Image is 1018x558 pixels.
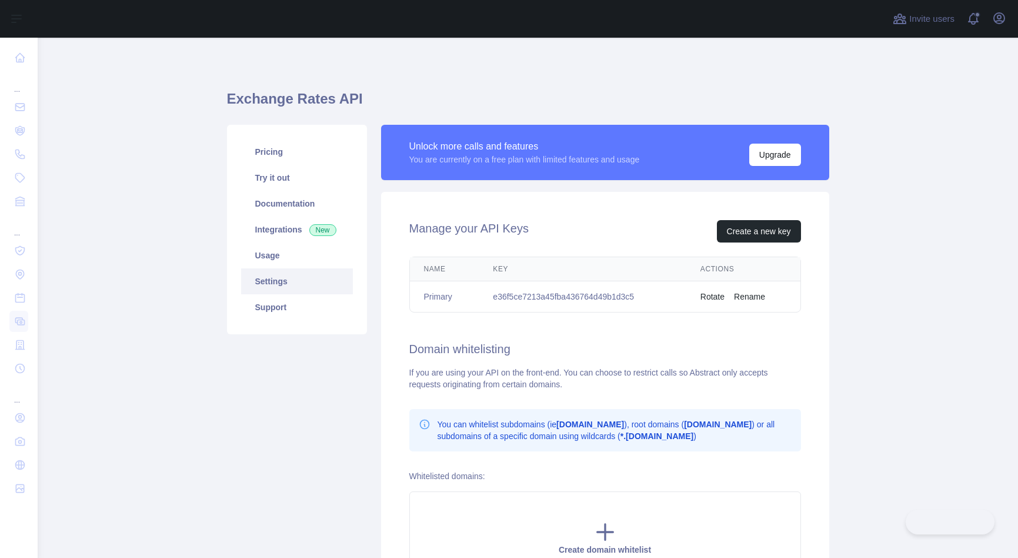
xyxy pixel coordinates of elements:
div: If you are using your API on the front-end. You can choose to restrict calls so Abstract only acc... [409,367,801,390]
div: You are currently on a free plan with limited features and usage [409,154,640,165]
button: Rotate [700,291,725,303]
a: Integrations New [241,217,353,243]
label: Whitelisted domains: [409,471,485,481]
div: ... [9,71,28,94]
h1: Exchange Rates API [227,89,829,118]
iframe: Toggle Customer Support [906,510,994,534]
td: Primary [410,281,479,313]
a: Usage [241,243,353,268]
button: Create a new key [717,220,801,243]
span: New [309,224,336,236]
button: Upgrade [749,144,801,166]
div: ... [9,381,28,405]
th: Key [479,257,686,281]
a: Pricing [241,139,353,165]
span: Invite users [909,12,954,26]
button: Invite users [890,9,957,28]
p: You can whitelist subdomains (ie ), root domains ( ) or all subdomains of a specific domain using... [438,418,792,442]
a: Try it out [241,165,353,191]
th: Actions [686,257,800,281]
a: Support [241,294,353,320]
a: Documentation [241,191,353,217]
b: *.[DOMAIN_NAME] [620,431,693,441]
b: [DOMAIN_NAME] [684,420,752,429]
div: ... [9,214,28,238]
h2: Domain whitelisting [409,341,801,357]
button: Rename [734,291,765,303]
a: Settings [241,268,353,294]
span: Create domain whitelist [559,545,651,554]
b: [DOMAIN_NAME] [556,420,624,429]
th: Name [410,257,479,281]
td: e36f5ce7213a45fba436764d49b1d3c5 [479,281,686,313]
div: Unlock more calls and features [409,139,640,154]
h2: Manage your API Keys [409,220,529,243]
